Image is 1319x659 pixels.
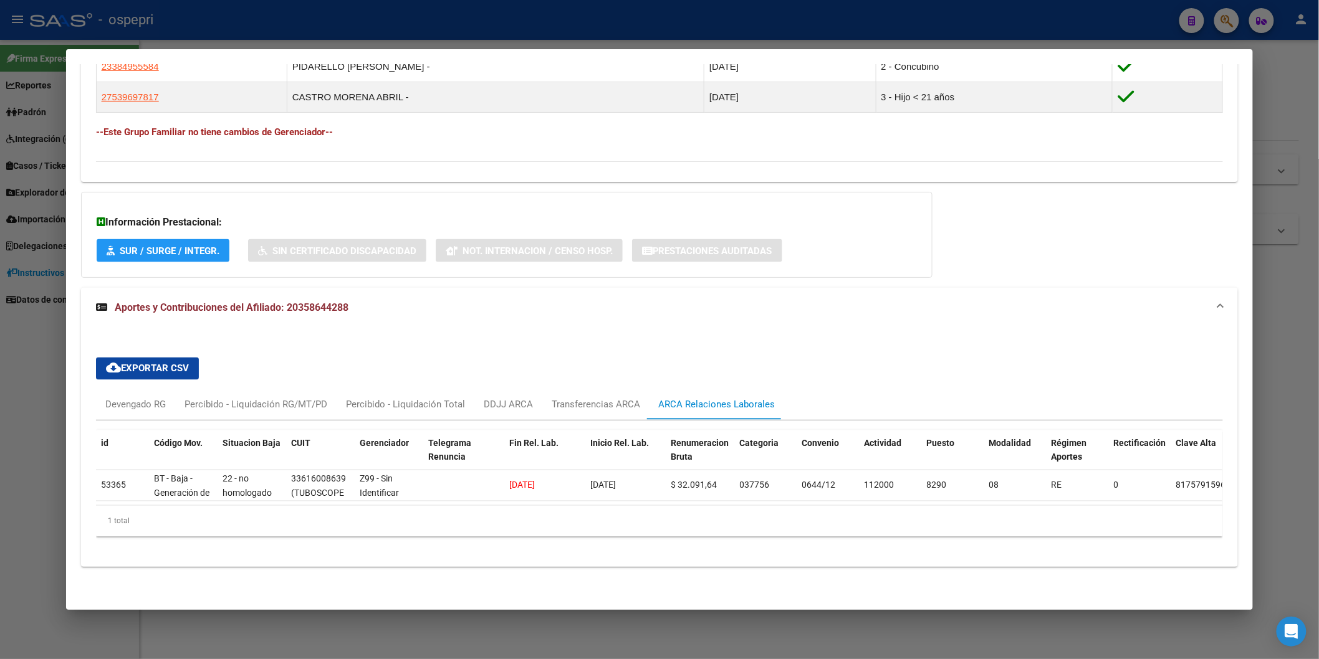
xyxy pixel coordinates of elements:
span: BT - Baja - Generación de Clave [154,474,209,513]
mat-expansion-panel-header: Aportes y Contribuciones del Afiliado: 20358644288 [81,288,1238,328]
datatable-header-cell: Situacion Baja [218,430,286,485]
button: Sin Certificado Discapacidad [248,239,426,262]
span: Categoria [740,439,779,448]
span: Modalidad [989,439,1032,448]
datatable-header-cell: Telegrama Renuncia [423,430,504,485]
div: Percibido - Liquidación Total [346,398,465,412]
span: SUR / SURGE / INTEGR. [120,245,219,257]
mat-icon: cloud_download [106,361,121,376]
span: Telegrama Renuncia [428,439,471,463]
span: Prestaciones Auditadas [653,245,772,257]
span: Clave Alta [1176,439,1217,448]
span: (TUBOSCOPE VETCO DE ARGENTINA S A) [291,488,346,541]
h3: Información Prestacional: [97,215,917,230]
datatable-header-cell: Inicio Rel. Lab. [585,430,666,485]
datatable-header-cell: Actividad [860,430,922,485]
span: Código Mov. [154,439,203,448]
span: Régimen Aportes [1052,439,1087,463]
datatable-header-cell: Puesto [922,430,984,485]
span: 53365 [101,480,126,490]
button: SUR / SURGE / INTEGR. [97,239,229,262]
div: 33616008639 [291,472,346,486]
span: Not. Internacion / Censo Hosp. [463,245,613,257]
td: [DATE] [704,82,876,112]
span: Aportes y Contribuciones del Afiliado: 20358644288 [115,301,348,313]
datatable-header-cell: Gerenciador [355,430,423,485]
span: CUIT [291,439,310,448]
span: Rectificación [1114,439,1166,448]
div: ARCA Relaciones Laborales [659,398,775,412]
div: 1 total [96,506,1223,537]
span: 08 [989,480,999,490]
span: Renumeracion Bruta [671,439,729,463]
td: 3 - Hijo < 21 años [876,82,1113,112]
span: Z99 - Sin Identificar [360,474,399,498]
td: CASTRO MORENA ABRIL - [287,82,704,112]
span: Actividad [865,439,902,448]
datatable-header-cell: Clave Alta [1171,430,1296,485]
span: 112000 [865,480,895,490]
div: Aportes y Contribuciones del Afiliado: 20358644288 [81,328,1238,567]
datatable-header-cell: Rectificación [1109,430,1171,485]
span: [DATE] [509,480,535,490]
span: Inicio Rel. Lab. [590,439,649,448]
td: PIDARELLO [PERSON_NAME] - [287,51,704,82]
datatable-header-cell: Modalidad [984,430,1047,485]
span: $ 32.091,64 [671,480,717,490]
span: 8290 [927,480,947,490]
button: Exportar CSV [96,358,199,380]
div: Transferencias ARCA [552,398,640,412]
span: 037756 [740,480,770,490]
span: Puesto [927,439,955,448]
span: Situacion Baja [223,439,281,448]
datatable-header-cell: Renumeracion Bruta [666,430,735,485]
div: Devengado RG [105,398,166,412]
span: 27539697817 [102,92,159,102]
span: id [101,439,108,448]
span: Convenio [802,439,840,448]
span: [DATE] [590,480,616,490]
span: 22 - no homologado [223,474,272,498]
datatable-header-cell: Régimen Aportes [1047,430,1109,485]
datatable-header-cell: id [96,430,149,485]
button: Prestaciones Auditadas [632,239,782,262]
span: 81757915960013055795 [1176,480,1276,490]
span: Sin Certificado Discapacidad [272,245,416,257]
div: Percibido - Liquidación RG/MT/PD [185,398,327,412]
span: Gerenciador [360,439,409,448]
div: DDJJ ARCA [484,398,533,412]
span: Fin Rel. Lab. [509,439,559,448]
datatable-header-cell: Convenio [797,430,860,485]
span: 0 [1114,480,1119,490]
td: 2 - Concubino [876,51,1113,82]
datatable-header-cell: Código Mov. [149,430,218,485]
td: [DATE] [704,51,876,82]
div: Open Intercom Messenger [1277,617,1307,647]
button: Not. Internacion / Censo Hosp. [436,239,623,262]
span: RE [1052,480,1062,490]
span: 23384955584 [102,61,159,72]
datatable-header-cell: CUIT [286,430,355,485]
h4: --Este Grupo Familiar no tiene cambios de Gerenciador-- [96,125,1223,139]
span: 0644/12 [802,480,836,490]
datatable-header-cell: Fin Rel. Lab. [504,430,585,485]
span: Exportar CSV [106,363,189,374]
datatable-header-cell: Categoria [735,430,797,485]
